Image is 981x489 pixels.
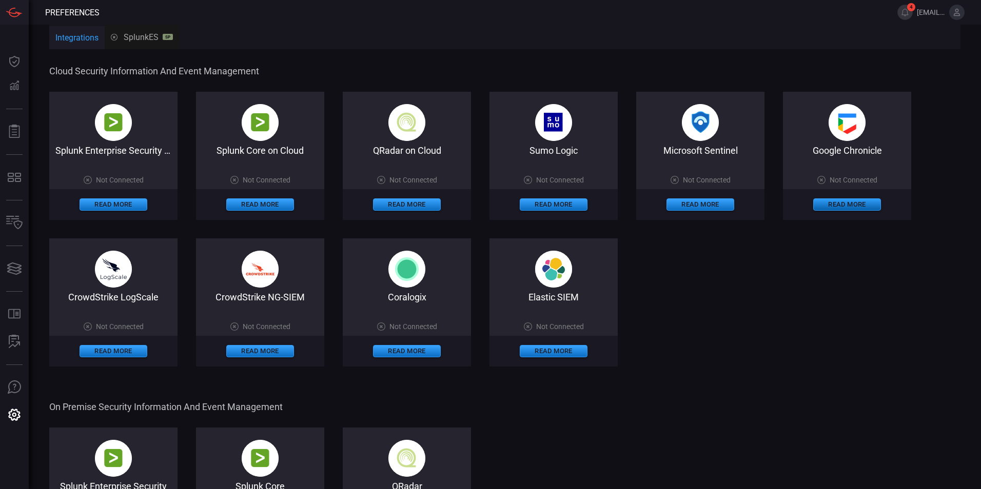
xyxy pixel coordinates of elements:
[813,198,881,211] button: Read More
[196,145,324,156] div: Splunk Core on Cloud
[489,292,618,302] div: Elastic SIEM
[389,176,437,184] span: Not Connected
[49,401,958,412] span: On Premise Security Information and Event Management
[226,345,294,357] button: Read More
[80,198,147,211] button: Read More
[95,440,132,477] img: splunk-B-AX9-PE.png
[343,145,471,156] div: QRadar on Cloud
[243,176,290,184] span: Not Connected
[907,3,915,11] span: 4
[111,32,173,42] div: SplunkES
[2,403,27,427] button: Preferences
[2,165,27,190] button: MITRE - Detection Posture
[105,25,179,49] button: SplunkESSP
[226,198,294,211] button: Read More
[535,104,572,141] img: sumo_logic-BhVDPgcO.png
[489,145,618,156] div: Sumo Logic
[49,145,178,156] div: Splunk Enterprise Security on Cloud
[536,322,584,331] span: Not Connected
[373,198,441,211] button: Read More
[196,292,324,302] div: CrowdStrike NG-SIEM
[373,345,441,357] button: Read More
[520,345,587,357] button: Read More
[2,49,27,74] button: Dashboard
[682,104,719,141] img: microsoft_sentinel-DmoYopBN.png
[388,104,425,141] img: qradar_on_cloud-CqUPbAk2.png
[666,198,734,211] button: Read More
[243,322,290,331] span: Not Connected
[96,322,144,331] span: Not Connected
[388,440,425,477] img: qradar_on_cloud-CqUPbAk2.png
[536,176,584,184] span: Not Connected
[242,251,279,288] img: crowdstrike_falcon-DF2rzYKc.png
[2,256,27,281] button: Cards
[163,34,173,40] div: SP
[49,66,958,76] span: Cloud Security Information and Event Management
[897,5,913,20] button: 4
[683,176,731,184] span: Not Connected
[917,8,945,16] span: [EMAIL_ADDRESS][DOMAIN_NAME]
[520,198,587,211] button: Read More
[242,104,279,141] img: splunk-B-AX9-PE.png
[95,251,132,288] img: crowdstrike_logscale-Dv7WlQ1M.png
[96,176,144,184] span: Not Connected
[535,251,572,288] img: svg+xml,%3c
[95,104,132,141] img: splunk-B-AX9-PE.png
[830,176,877,184] span: Not Connected
[2,211,27,235] button: Inventory
[242,440,279,477] img: splunk-B-AX9-PE.png
[343,292,471,302] div: Coralogix
[829,104,866,141] img: google_chronicle-BEvpeoLq.png
[49,292,178,302] div: CrowdStrike LogScale
[2,119,27,144] button: Reports
[388,251,425,288] img: svg%3e
[2,375,27,400] button: Ask Us A Question
[2,302,27,327] button: Rule Catalog
[49,26,105,51] button: Integrations
[389,322,437,331] span: Not Connected
[80,345,147,357] button: Read More
[783,145,911,156] div: Google Chronicle
[2,74,27,98] button: Detections
[45,8,100,17] span: Preferences
[636,145,764,156] div: Microsoft Sentinel
[2,330,27,354] button: ALERT ANALYSIS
